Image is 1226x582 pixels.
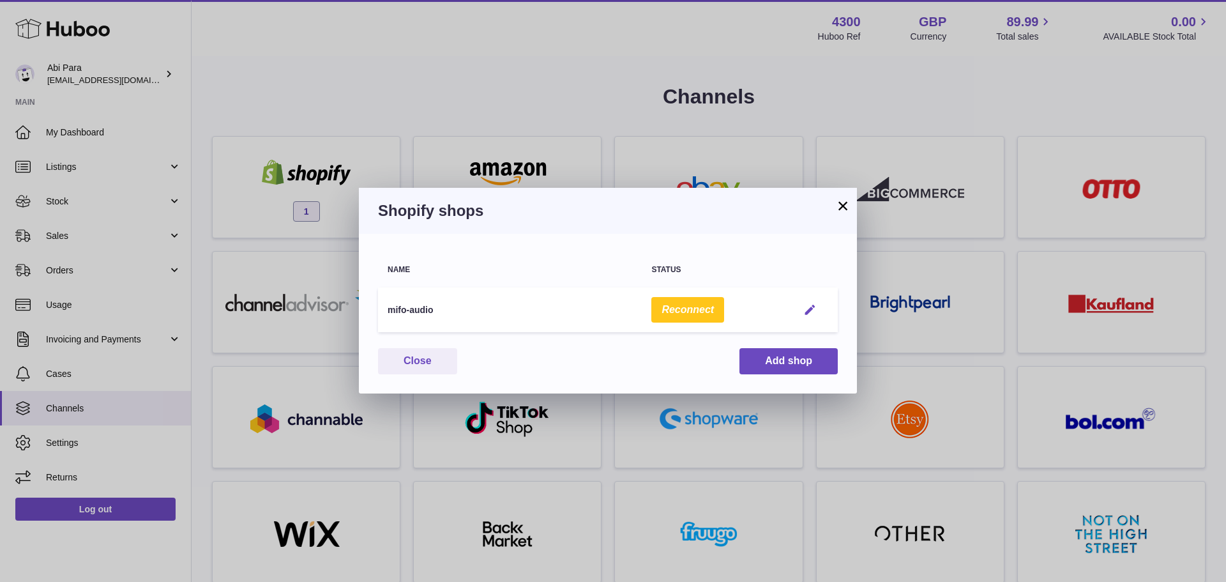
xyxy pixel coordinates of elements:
button: × [835,198,851,213]
div: Name [388,266,632,274]
td: mifo-audio [378,287,642,333]
h3: Shopify shops [378,201,838,221]
button: Reconnect [651,297,724,323]
button: Close [378,348,457,374]
div: Status [651,266,779,274]
button: Add shop [739,348,838,374]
